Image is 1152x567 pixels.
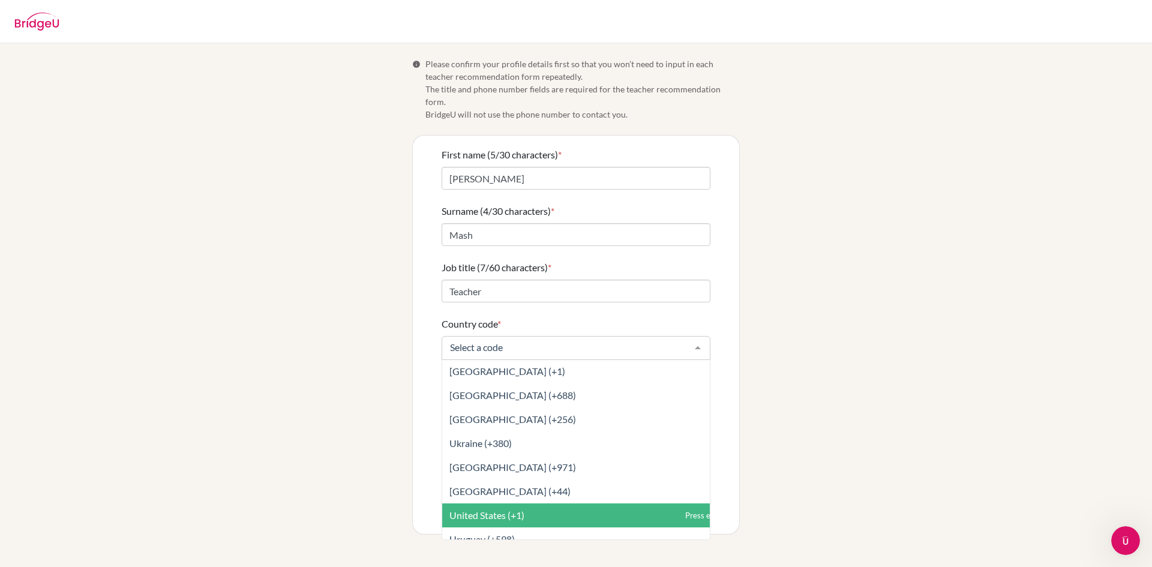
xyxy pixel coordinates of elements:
[442,204,554,218] label: Surname (4/30 characters)
[447,341,686,353] input: Select a code
[14,13,59,31] img: BridgeU logo
[449,437,512,449] span: Ukraine (+380)
[1111,526,1140,555] iframe: Intercom live chat
[449,461,576,473] span: [GEOGRAPHIC_DATA] (+971)
[412,60,421,68] span: Info
[425,58,740,121] span: Please confirm your profile details first so that you won’t need to input in each teacher recomme...
[449,365,565,377] span: [GEOGRAPHIC_DATA] (+1)
[449,485,571,497] span: [GEOGRAPHIC_DATA] (+44)
[449,413,576,425] span: [GEOGRAPHIC_DATA] (+256)
[449,509,524,521] span: United States (+1)
[449,389,576,401] span: [GEOGRAPHIC_DATA] (+688)
[449,533,515,545] span: Uruguay (+598)
[442,148,562,162] label: First name (5/30 characters)
[442,167,710,190] input: Enter your first name
[442,317,501,331] label: Country code
[442,223,710,246] input: Enter your surname
[442,260,551,275] label: Job title (7/60 characters)
[442,280,710,302] input: Enter your job title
